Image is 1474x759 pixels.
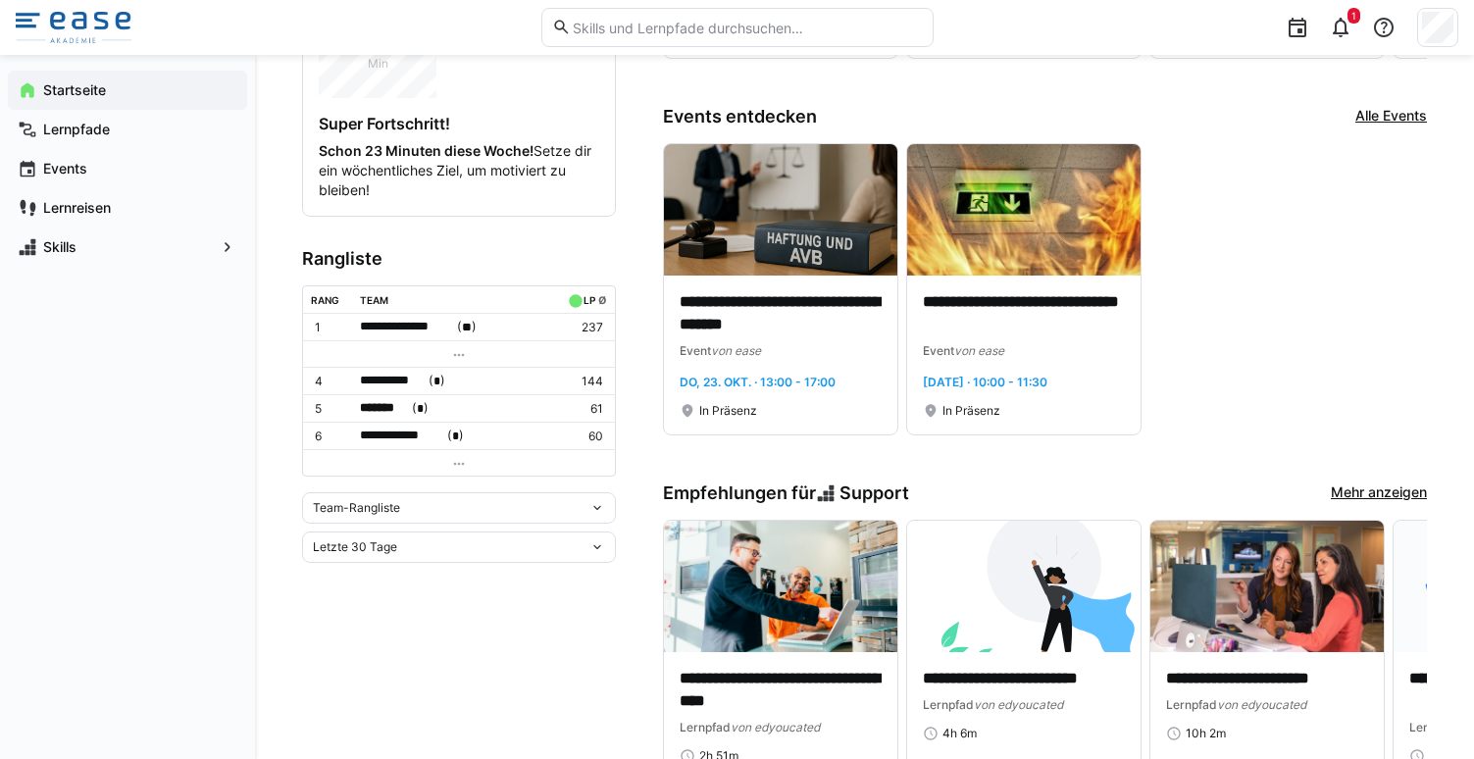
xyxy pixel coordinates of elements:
[699,403,757,419] span: In Präsenz
[680,343,711,358] span: Event
[923,697,974,712] span: Lernpfad
[584,294,595,306] div: LP
[954,343,1004,358] span: von ease
[680,375,836,389] span: Do, 23. Okt. · 13:00 - 17:00
[664,144,897,276] img: image
[942,403,1000,419] span: In Präsenz
[974,697,1063,712] span: von edyoucated
[907,144,1141,276] img: image
[311,294,339,306] div: Rang
[1409,720,1460,734] span: Lernpfad
[447,426,464,446] span: ( )
[907,521,1141,652] img: image
[360,294,388,306] div: Team
[942,726,977,741] span: 4h 6m
[731,720,820,734] span: von edyoucated
[1331,482,1427,504] a: Mehr anzeigen
[663,106,817,127] h3: Events entdecken
[598,290,607,307] a: ø
[457,317,477,337] span: ( )
[302,248,616,270] h3: Rangliste
[564,374,603,389] p: 144
[1166,697,1217,712] span: Lernpfad
[313,539,397,555] span: Letzte 30 Tage
[1186,726,1226,741] span: 10h 2m
[1351,10,1356,22] span: 1
[313,500,400,516] span: Team-Rangliste
[571,19,922,36] input: Skills und Lernpfade durchsuchen…
[680,720,731,734] span: Lernpfad
[839,482,909,504] span: Support
[923,343,954,358] span: Event
[429,371,445,391] span: ( )
[663,482,909,504] h3: Empfehlungen für
[319,142,534,159] strong: Schon 23 Minuten diese Woche!
[923,375,1047,389] span: [DATE] · 10:00 - 11:30
[1355,106,1427,127] a: Alle Events
[315,401,344,417] p: 5
[319,141,599,200] p: Setze dir ein wöchentliches Ziel, um motiviert zu bleiben!
[319,114,599,133] h4: Super Fortschritt!
[315,320,344,335] p: 1
[664,521,897,652] img: image
[564,320,603,335] p: 237
[711,343,761,358] span: von ease
[1217,697,1306,712] span: von edyoucated
[564,401,603,417] p: 61
[564,429,603,444] p: 60
[1150,521,1384,652] img: image
[315,429,344,444] p: 6
[315,374,344,389] p: 4
[412,398,429,419] span: ( )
